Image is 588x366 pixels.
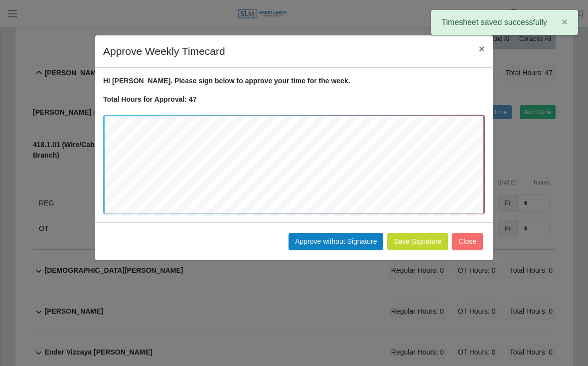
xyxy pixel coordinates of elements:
strong: Hi [PERSON_NAME]. Please sign below to approve your time for the week. [103,77,350,85]
div: Timesheet saved successfully [431,10,578,35]
span: × [479,43,485,54]
span: × [562,16,568,27]
strong: Total Hours for Approval: 47 [103,95,196,103]
h4: Approve Weekly Timecard [103,43,225,59]
button: Close [471,35,493,62]
button: Approve without Signature [289,233,383,250]
button: Close [452,233,483,250]
button: Save Signature [387,233,448,250]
